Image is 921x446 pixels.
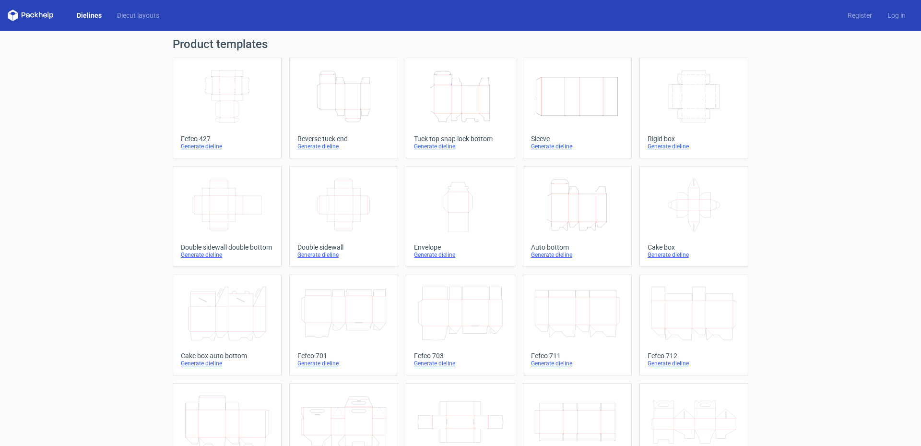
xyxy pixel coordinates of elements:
[289,166,398,267] a: Double sidewallGenerate dieline
[531,135,624,143] div: Sleeve
[173,275,282,375] a: Cake box auto bottomGenerate dieline
[531,360,624,367] div: Generate dieline
[414,135,507,143] div: Tuck top snap lock bottom
[414,352,507,360] div: Fefco 703
[297,251,390,259] div: Generate dieline
[297,243,390,251] div: Double sidewall
[531,243,624,251] div: Auto bottom
[406,166,515,267] a: EnvelopeGenerate dieline
[414,251,507,259] div: Generate dieline
[406,58,515,158] a: Tuck top snap lock bottomGenerate dieline
[289,58,398,158] a: Reverse tuck endGenerate dieline
[181,352,273,360] div: Cake box auto bottom
[648,360,740,367] div: Generate dieline
[523,275,632,375] a: Fefco 711Generate dieline
[639,58,748,158] a: Rigid boxGenerate dieline
[289,275,398,375] a: Fefco 701Generate dieline
[297,143,390,150] div: Generate dieline
[173,38,748,50] h1: Product templates
[648,143,740,150] div: Generate dieline
[181,243,273,251] div: Double sidewall double bottom
[181,360,273,367] div: Generate dieline
[297,352,390,360] div: Fefco 701
[297,360,390,367] div: Generate dieline
[69,11,109,20] a: Dielines
[173,166,282,267] a: Double sidewall double bottomGenerate dieline
[523,166,632,267] a: Auto bottomGenerate dieline
[414,243,507,251] div: Envelope
[880,11,913,20] a: Log in
[181,251,273,259] div: Generate dieline
[173,58,282,158] a: Fefco 427Generate dieline
[648,135,740,143] div: Rigid box
[648,243,740,251] div: Cake box
[648,251,740,259] div: Generate dieline
[523,58,632,158] a: SleeveGenerate dieline
[840,11,880,20] a: Register
[639,275,748,375] a: Fefco 712Generate dieline
[406,275,515,375] a: Fefco 703Generate dieline
[414,360,507,367] div: Generate dieline
[297,135,390,143] div: Reverse tuck end
[181,135,273,143] div: Fefco 427
[639,166,748,267] a: Cake boxGenerate dieline
[414,143,507,150] div: Generate dieline
[648,352,740,360] div: Fefco 712
[109,11,167,20] a: Diecut layouts
[531,251,624,259] div: Generate dieline
[181,143,273,150] div: Generate dieline
[531,143,624,150] div: Generate dieline
[531,352,624,360] div: Fefco 711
